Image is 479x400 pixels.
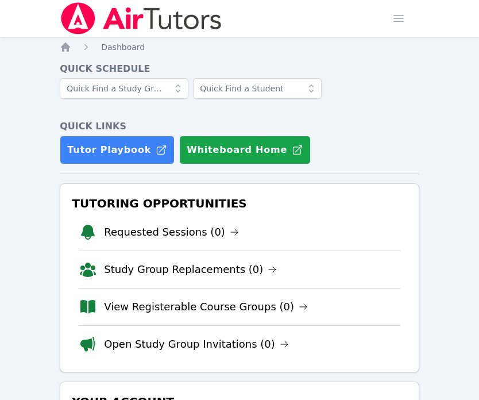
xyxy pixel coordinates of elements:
[69,193,410,214] h3: Tutoring Opportunities
[101,41,145,53] a: Dashboard
[60,120,419,133] h4: Quick Links
[193,78,322,99] input: Quick Find a Student
[60,41,419,53] nav: Breadcrumb
[60,78,188,99] input: Quick Find a Study Group
[104,261,277,278] a: Study Group Replacements (0)
[60,2,222,34] img: Air Tutors
[101,43,145,52] span: Dashboard
[60,136,175,164] a: Tutor Playbook
[104,336,289,352] a: Open Study Group Invitations (0)
[60,62,419,76] h4: Quick Schedule
[179,136,311,164] button: Whiteboard Home
[104,224,239,240] a: Requested Sessions (0)
[104,299,308,315] a: View Registerable Course Groups (0)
